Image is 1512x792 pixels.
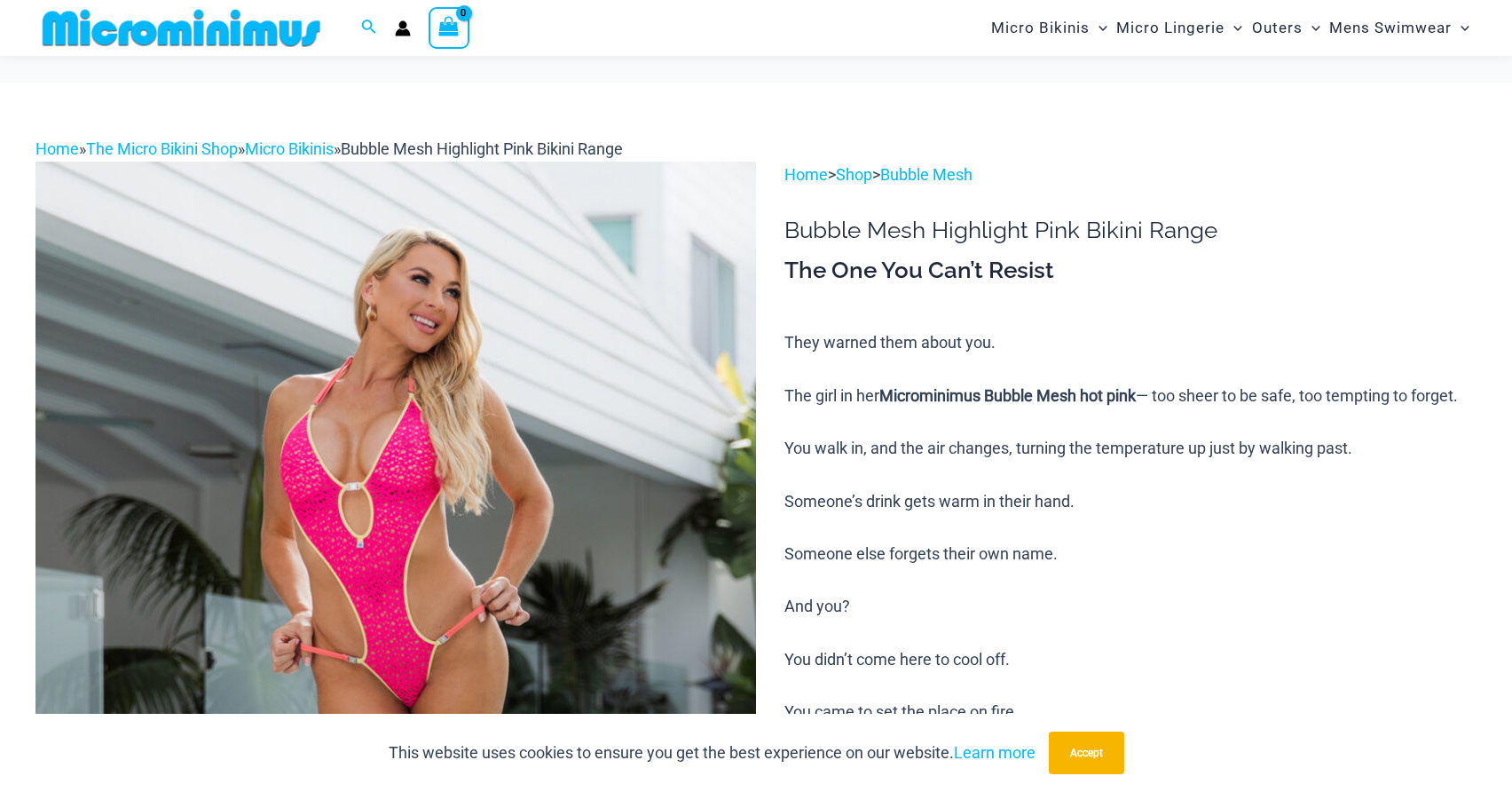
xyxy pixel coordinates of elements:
[784,329,1477,725] p: They warned them about you. The girl in her — too sheer to be safe, too tempting to forget. You w...
[784,165,828,184] a: Home
[361,17,377,39] a: Search icon link
[35,8,327,48] img: MM SHOP LOGO FLAT
[879,386,1136,405] b: Microminimus Bubble Mesh hot pink
[395,20,411,36] a: Account icon link
[836,165,872,184] a: Shop
[1252,5,1303,51] span: Outers
[987,5,1112,51] a: Micro BikinisMenu ToggleMenu Toggle
[1225,5,1242,51] span: Menu Toggle
[1329,5,1452,51] span: Mens Swimwear
[784,217,1477,244] h1: Bubble Mesh Highlight Pink Bikini Range
[1049,732,1124,774] button: Accept
[1452,5,1469,51] span: Menu Toggle
[429,7,469,48] a: View Shopping Cart, empty
[1325,5,1474,51] a: Mens SwimwearMenu ToggleMenu Toggle
[389,740,1036,766] p: This website uses cookies to ensure you get the best experience on our website.
[1303,5,1320,51] span: Menu Toggle
[954,743,1036,762] a: Learn more
[1112,5,1247,51] a: Micro LingerieMenu ToggleMenu Toggle
[984,3,1477,53] nav: Site Navigation
[1248,5,1325,51] a: OutersMenu ToggleMenu Toggle
[991,5,1090,51] span: Micro Bikinis
[880,165,973,184] a: Bubble Mesh
[1116,5,1225,51] span: Micro Lingerie
[35,139,623,158] span: » » »
[341,139,623,158] span: Bubble Mesh Highlight Pink Bikini Range
[245,139,334,158] a: Micro Bikinis
[784,256,1477,286] h3: The One You Can’t Resist
[1090,5,1107,51] span: Menu Toggle
[86,139,238,158] a: The Micro Bikini Shop
[784,162,1477,188] p: > >
[35,139,79,158] a: Home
